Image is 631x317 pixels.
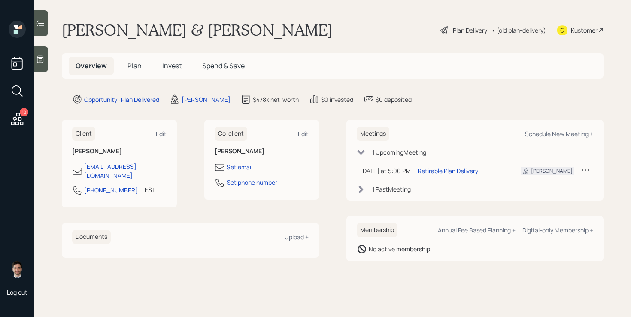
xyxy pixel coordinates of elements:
[418,166,478,175] div: Retirable Plan Delivery
[9,261,26,278] img: jonah-coleman-headshot.png
[357,127,389,141] h6: Meetings
[321,95,353,104] div: $0 invested
[202,61,245,70] span: Spend & Save
[369,244,430,253] div: No active membership
[72,127,95,141] h6: Client
[20,108,28,116] div: 10
[76,61,107,70] span: Overview
[531,167,573,175] div: [PERSON_NAME]
[72,148,167,155] h6: [PERSON_NAME]
[215,127,247,141] h6: Co-client
[215,148,309,155] h6: [PERSON_NAME]
[227,162,252,171] div: Set email
[162,61,182,70] span: Invest
[372,148,426,157] div: 1 Upcoming Meeting
[145,185,155,194] div: EST
[72,230,111,244] h6: Documents
[491,26,546,35] div: • (old plan-delivery)
[298,130,309,138] div: Edit
[525,130,593,138] div: Schedule New Meeting +
[360,166,411,175] div: [DATE] at 5:00 PM
[7,288,27,296] div: Log out
[438,226,516,234] div: Annual Fee Based Planning +
[84,162,167,180] div: [EMAIL_ADDRESS][DOMAIN_NAME]
[127,61,142,70] span: Plan
[357,223,397,237] h6: Membership
[84,186,138,195] div: [PHONE_NUMBER]
[253,95,299,104] div: $478k net-worth
[372,185,411,194] div: 1 Past Meeting
[285,233,309,241] div: Upload +
[453,26,487,35] div: Plan Delivery
[156,130,167,138] div: Edit
[62,21,333,40] h1: [PERSON_NAME] & [PERSON_NAME]
[182,95,231,104] div: [PERSON_NAME]
[227,178,277,187] div: Set phone number
[522,226,593,234] div: Digital-only Membership +
[84,95,159,104] div: Opportunity · Plan Delivered
[376,95,412,104] div: $0 deposited
[571,26,598,35] div: Kustomer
